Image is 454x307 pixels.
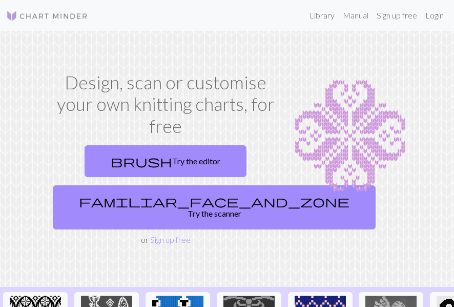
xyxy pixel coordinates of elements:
a: Try the scanner [53,185,376,229]
a: Manual [339,5,373,26]
span: familiar_face_and_zone [79,194,349,208]
a: Try the editor [85,145,246,177]
a: Library [305,5,339,26]
h1: Design, scan or customise your own knitting charts, for free [49,72,282,137]
span: brush [111,154,172,168]
a: Sign up free [373,5,421,26]
img: Chart example [295,72,405,200]
img: Logo [6,10,88,22]
a: Sign up free [150,235,191,244]
a: Login [421,5,448,26]
div: or [49,141,282,246]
